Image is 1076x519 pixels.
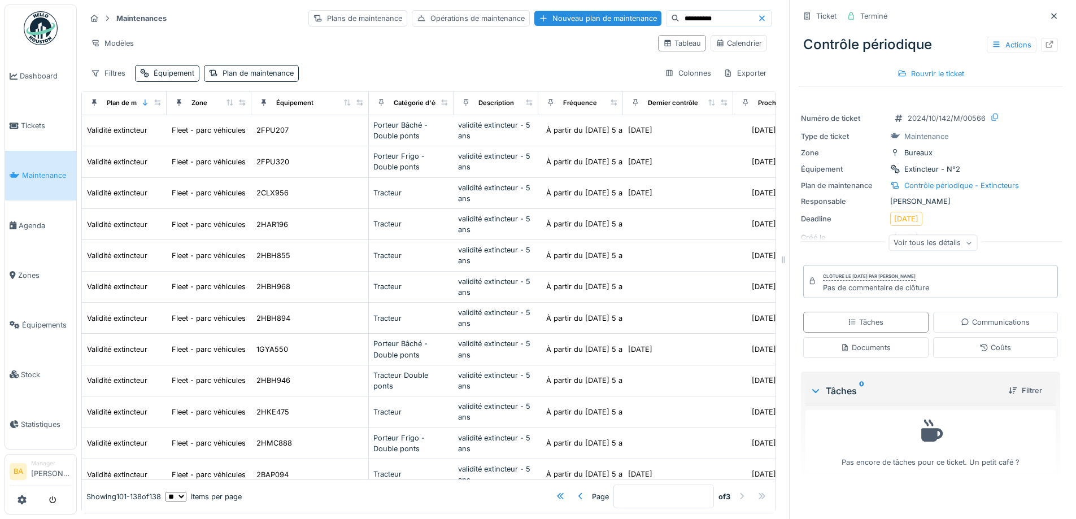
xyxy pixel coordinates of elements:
div: Page [592,491,609,501]
div: Catégorie d'équipement [394,98,469,108]
div: [DATE] [628,187,652,198]
div: [DATE] [752,438,776,448]
div: Tâches [848,317,883,328]
a: Dashboard [5,51,76,101]
div: Validité extincteur [87,187,147,198]
sup: 0 [859,384,864,398]
div: Validité extincteur [87,219,147,229]
div: Porteur Frigo - Double ponts [373,433,449,454]
div: Validité extincteur [87,469,147,479]
div: [DATE] [752,281,776,292]
div: Fleet - parc véhicules [172,344,246,355]
div: À partir du [DATE] 5 an(s) après la date de... [546,156,700,167]
a: Statistiques [5,399,76,449]
div: À partir du [DATE] 5 an(s) après la date de... [546,313,700,324]
li: BA [10,463,27,480]
div: Calendrier [716,38,762,49]
div: Extincteur - N°2 [904,164,960,175]
div: Validité extincteur [87,407,147,417]
span: Statistiques [21,419,72,430]
span: Zones [18,270,72,281]
div: [DATE] [752,313,776,324]
div: Fleet - parc véhicules [172,219,246,229]
div: [DATE] [752,250,776,261]
div: Nouveau plan de maintenance [534,11,661,26]
div: À partir du [DATE] 5 an(s) après la date de... [546,469,700,479]
div: items per page [165,491,242,501]
div: 2HBH855 [256,250,290,261]
div: Opérations de maintenance [412,10,530,27]
div: Zone [801,147,886,158]
a: Agenda [5,200,76,250]
div: [DATE] [628,125,652,136]
div: Fleet - parc véhicules [172,125,246,136]
div: Fleet - parc véhicules [172,187,246,198]
div: Terminé [860,11,887,21]
div: Validité extincteur [87,313,147,324]
div: [DATE] [628,469,652,479]
div: Filtrer [1004,383,1047,398]
div: Plan de maintenance [223,68,294,78]
img: Badge_color-CXgf-gQk.svg [24,11,58,45]
div: Fleet - parc véhicules [172,375,246,386]
div: À partir du [DATE] 5 an(s) après la date de... [546,281,700,292]
div: Fréquence [563,98,597,108]
div: Fleet - parc véhicules [172,469,246,479]
div: [DATE] [752,125,776,136]
div: Communications [961,317,1030,328]
div: [DATE] [628,156,652,167]
div: Responsable [801,196,886,207]
div: validité extincteur - 5 ans [458,307,534,329]
div: [PERSON_NAME] [801,196,1060,207]
a: BA Manager[PERSON_NAME] [10,459,72,486]
div: 2FPU320 [256,156,289,167]
div: [DATE] [752,187,776,198]
div: Fleet - parc véhicules [172,407,246,417]
a: Stock [5,350,76,399]
div: validité extincteur - 5 ans [458,401,534,422]
div: Plan de maintenance [801,180,886,191]
div: Exporter [718,65,772,81]
div: [DATE] [894,213,918,224]
div: [DATE] [752,219,776,229]
div: 2024/10/142/M/00566 [908,113,986,124]
div: À partir du [DATE] 5 an(s) après la date de... [546,438,700,448]
div: validité extincteur - 5 ans [458,464,534,485]
div: 2HBH894 [256,313,290,324]
div: Tracteur Double ponts [373,370,449,391]
div: Bureaux [904,147,933,158]
div: Tracteur [373,281,449,292]
span: Tickets [21,120,72,131]
div: Porteur Bâché - Double ponts [373,120,449,141]
div: validité extincteur - 5 ans [458,276,534,298]
div: Équipement [801,164,886,175]
div: 2CLX956 [256,187,289,198]
span: Maintenance [22,170,72,181]
div: Tracteur [373,313,449,324]
span: Stock [21,369,72,380]
div: Validité extincteur [87,156,147,167]
div: Validité extincteur [87,375,147,386]
div: Coûts [979,342,1011,353]
div: Validité extincteur [87,250,147,261]
div: Zone [191,98,207,108]
div: Porteur Frigo - Double ponts [373,151,449,172]
div: Ticket [816,11,837,21]
div: Type de ticket [801,131,886,142]
div: Voir tous les détails [888,235,977,251]
div: Manager [31,459,72,468]
div: Description [478,98,514,108]
div: Colonnes [660,65,716,81]
div: Équipement [276,98,313,108]
div: 2HMC888 [256,438,292,448]
div: validité extincteur - 5 ans [458,151,534,172]
div: À partir du [DATE] 5 an(s) après la date de... [546,250,700,261]
div: Plan de maintenance [107,98,171,108]
div: Prochain contrôle [758,98,813,108]
div: 2HBH968 [256,281,290,292]
div: Validité extincteur [87,281,147,292]
div: À partir du [DATE] 5 an(s) après la date de... [546,375,700,386]
div: 2HKE475 [256,407,289,417]
div: Clôturé le [DATE] par [PERSON_NAME] [823,273,916,281]
div: À partir du [DATE] 5 an(s) après la date de... [546,219,700,229]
